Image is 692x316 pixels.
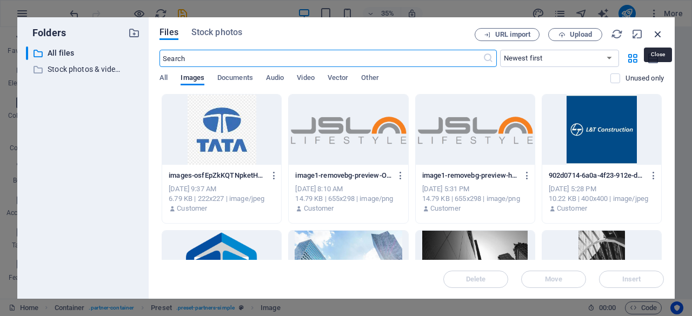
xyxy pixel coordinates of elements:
p: Displays only files that are not in use on the website. Files added during this session can still... [626,73,664,83]
div: 14.79 KB | 655x298 | image/png [295,194,401,204]
p: Customer [304,204,334,213]
p: All files [48,47,120,59]
i: Reload [611,28,623,40]
div: 10.22 KB | 400x400 | image/jpeg [549,194,655,204]
p: 902d0714-6a0a-4f23-912e-de3fc99e9f27_medium-77oozbK6dMZP_DvzygAP4w.jpg [549,171,645,180]
div: 6.79 KB | 222x227 | image/jpeg [169,194,275,204]
div: Stock photos & videos [26,63,140,76]
div: 14.79 KB | 655x298 | image/png [422,194,528,204]
span: Video [297,71,314,86]
span: All [159,71,168,86]
div: [DATE] 5:28 PM [549,184,655,194]
span: Documents [217,71,253,86]
span: URL import [495,31,530,38]
input: Search [159,50,482,67]
p: Customer [177,204,207,213]
span: Audio [266,71,284,86]
p: images-osfEpZkKQTNpketHEmw9fg.jpg [169,171,265,180]
button: Upload [548,28,602,41]
div: [DATE] 8:10 AM [295,184,401,194]
span: Files [159,26,178,39]
i: Create new folder [128,27,140,39]
p: Folders [26,26,66,40]
div: [DATE] 9:37 AM [169,184,275,194]
div: Stock photos & videos [26,63,121,76]
button: URL import [475,28,540,41]
p: image1-removebg-preview-h5ZuV1KGyY1NAc0yK5ZlCw.png [422,171,518,180]
span: Stock photos [191,26,242,39]
p: Stock photos & videos [48,63,120,76]
span: Vector [328,71,349,86]
div: [DATE] 5:31 PM [422,184,528,194]
span: Other [361,71,378,86]
div: ​ [26,46,28,60]
p: Customer [430,204,461,213]
span: Images [181,71,204,86]
span: Upload [570,31,592,38]
p: image1-removebg-preview-O73k_vd5VjLMgRsRLR6YbA.png [295,171,391,180]
p: Customer [557,204,587,213]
